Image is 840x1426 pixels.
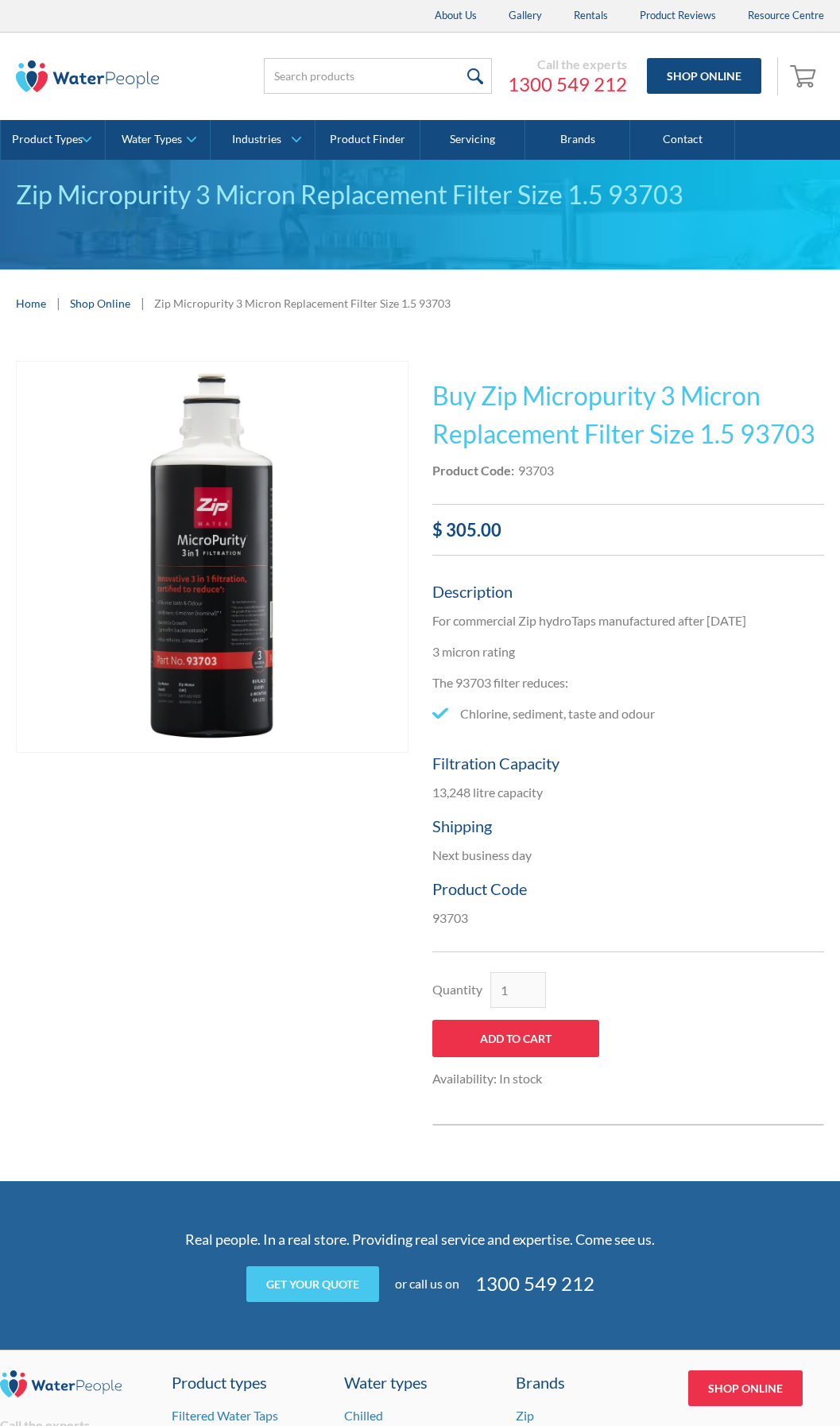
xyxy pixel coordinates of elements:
p: 93703 [432,909,825,928]
p: Real people. In a real store. Providing real service and expertise. Come see us. [110,1229,730,1250]
a: 1300 549 212 [508,72,627,96]
a: Brands [525,120,630,160]
h5: Product Code [432,877,825,901]
a: Product Finder [315,120,420,160]
a: Water Types [106,120,210,160]
h5: Filtration Capacity [432,751,825,775]
a: Filtered Water Taps [172,1408,278,1423]
a: 1300 549 212 [475,1269,594,1298]
a: Chilled [344,1408,383,1423]
p: The 93703 filter reduces: [432,673,825,692]
li: Chlorine, sediment, taste and odour [432,704,825,723]
a: Contact [630,120,735,160]
div: Industries [232,133,281,146]
div: or call us on [395,1274,459,1293]
div: | [138,293,146,312]
div: Availability: In stock [432,1069,599,1088]
a: Zip [516,1408,534,1423]
div: $ 305.00 [432,517,825,543]
div: Water Types [122,133,182,146]
strong: Product Code: [432,463,514,478]
h5: Description [432,579,825,603]
a: Shop Online [688,1370,803,1406]
a: Get your quote [246,1266,379,1302]
div: Brands [516,1370,668,1394]
h5: Shipping [432,814,825,838]
label: Quantity [432,980,482,999]
a: Product types [172,1370,323,1394]
p: Next business day [432,846,825,865]
div: | [54,293,62,312]
a: Shop Online [70,295,130,312]
a: Open cart [786,57,824,95]
a: Home [16,295,46,312]
img: shopping cart [790,63,820,88]
img: The Water People [16,60,159,92]
p: For commercial Zip hydroTaps manufactured after [DATE] [432,611,825,630]
p: 13,248 litre capacity [432,783,825,802]
input: Search products [264,58,492,94]
p: 3 micron rating [432,642,825,661]
h1: Buy Zip Micropurity 3 Micron Replacement Filter Size 1.5 93703 [432,377,825,453]
div: 93703 [518,461,554,480]
div: Call the experts [508,56,627,72]
a: Industries [211,120,315,160]
a: Servicing [420,120,525,160]
a: Product Types [1,120,105,160]
img: Zip Micropurity 3 Micron Replacement Filter Size 1.5 93703 [17,362,408,753]
div: Product Types [12,133,83,146]
input: Add to Cart [432,1020,599,1057]
a: open lightbox [16,361,408,754]
a: Shop Online [647,58,761,94]
a: Water types [344,1370,496,1394]
div: Zip Micropurity 3 Micron Replacement Filter Size 1.5 93703 [16,176,824,214]
div: Zip Micropurity 3 Micron Replacement Filter Size 1.5 93703 [154,295,451,312]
